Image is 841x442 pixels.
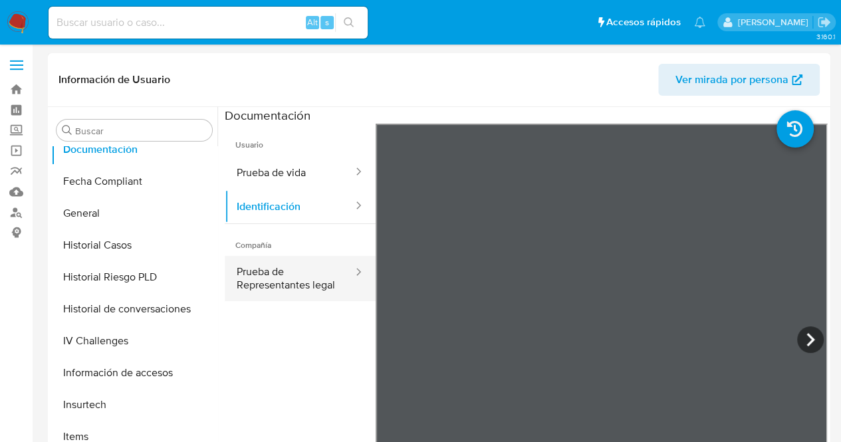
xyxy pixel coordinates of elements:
[325,16,329,29] span: s
[51,357,217,389] button: Información de accesos
[62,125,72,136] button: Buscar
[658,64,820,96] button: Ver mirada por persona
[51,229,217,261] button: Historial Casos
[675,64,788,96] span: Ver mirada por persona
[59,73,170,86] h1: Información de Usuario
[51,197,217,229] button: General
[51,261,217,293] button: Historial Riesgo PLD
[51,134,217,166] button: Documentación
[49,14,368,31] input: Buscar usuario o caso...
[51,389,217,421] button: Insurtech
[335,13,362,32] button: search-icon
[817,15,831,29] a: Salir
[307,16,318,29] span: Alt
[606,15,681,29] span: Accesos rápidos
[51,293,217,325] button: Historial de conversaciones
[75,125,207,137] input: Buscar
[737,16,812,29] p: josefina.larrea@mercadolibre.com
[694,17,705,28] a: Notificaciones
[51,166,217,197] button: Fecha Compliant
[51,325,217,357] button: IV Challenges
